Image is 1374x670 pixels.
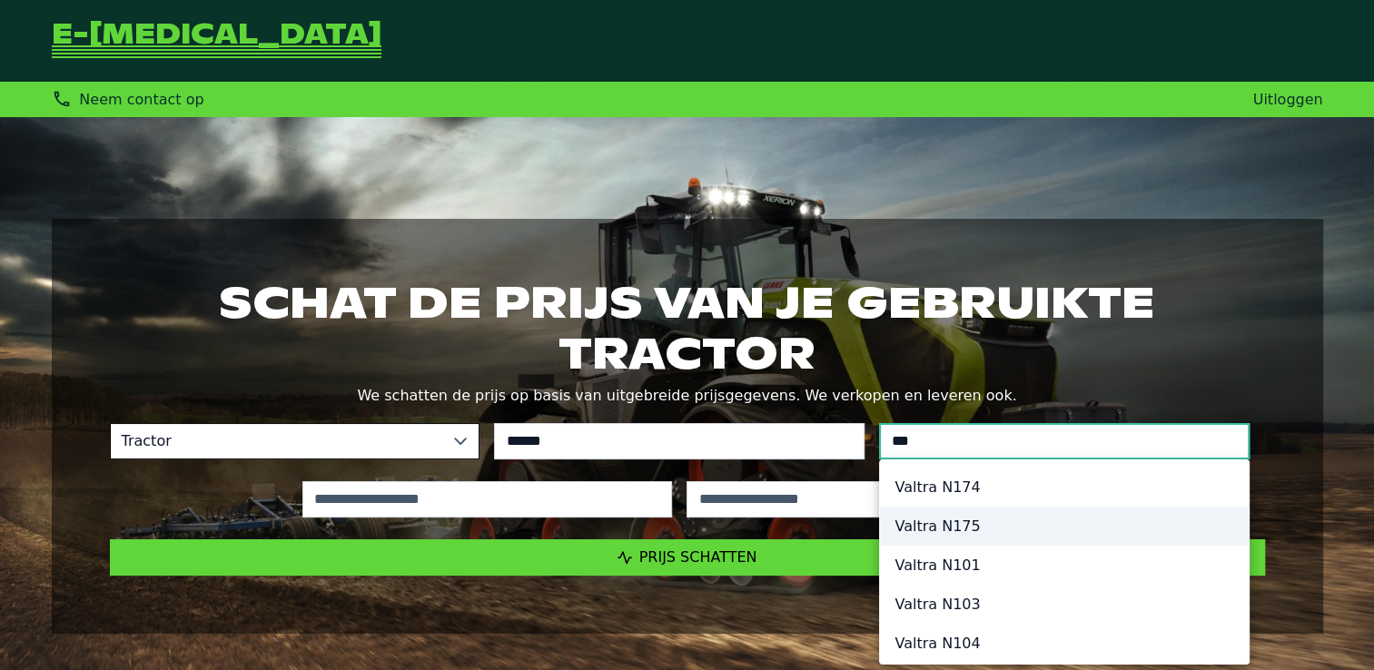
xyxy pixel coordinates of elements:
span: Prijs schatten [639,548,757,566]
a: Terug naar de startpagina [52,22,381,60]
a: Uitloggen [1253,91,1323,108]
p: We schatten de prijs op basis van uitgebreide prijsgegevens. We verkopen en leveren ook. [110,383,1265,409]
li: Valtra N101 [880,546,1249,585]
li: Valtra N174 [880,468,1249,507]
button: Prijs schatten [110,539,1265,576]
div: Neem contact op [52,89,204,110]
li: Valtra N104 [880,624,1249,663]
h1: Schat de prijs van je gebruikte tractor [110,277,1265,379]
li: Valtra N103 [880,585,1249,624]
li: Valtra N175 [880,507,1249,546]
span: Tractor [111,424,443,458]
span: Neem contact op [79,91,203,108]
